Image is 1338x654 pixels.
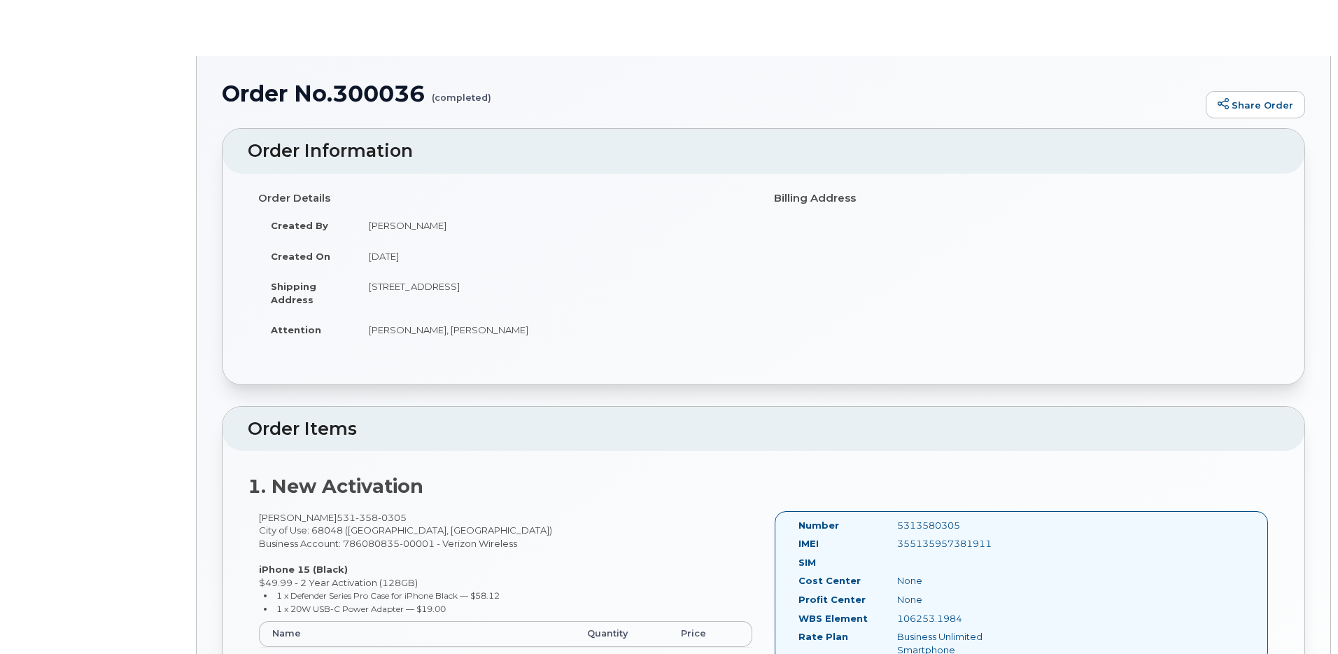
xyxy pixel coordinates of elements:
strong: iPhone 15 (Black) [259,564,348,575]
td: [PERSON_NAME], [PERSON_NAME] [356,314,753,345]
label: Profit Center [798,593,866,606]
span: 531 [337,512,407,523]
small: (completed) [432,81,491,103]
label: WBS Element [798,612,868,625]
td: [PERSON_NAME] [356,210,753,241]
div: None [887,593,1025,606]
th: Name [259,621,575,646]
h4: Order Details [258,193,753,204]
label: Number [798,519,839,532]
strong: Shipping Address [271,281,316,305]
h2: Order Items [248,419,1279,439]
div: 106253.1984 [887,612,1025,625]
th: Quantity [575,621,668,646]
div: None [887,574,1025,587]
h4: Billing Address [774,193,1269,204]
th: Price [668,621,752,646]
strong: 1. New Activation [248,475,423,498]
small: 1 x 20W USB-C Power Adapter — $19.00 [276,604,446,614]
span: 358 [355,512,378,523]
label: Rate Plan [798,630,848,643]
a: Share Order [1206,91,1305,119]
td: [DATE] [356,241,753,272]
label: Cost Center [798,574,861,587]
strong: Created On [271,251,330,262]
h2: Order Information [248,141,1279,161]
strong: Created By [271,220,328,231]
td: [STREET_ADDRESS] [356,271,753,314]
div: 355135957381911 [887,537,1025,550]
h1: Order No.300036 [222,81,1199,106]
strong: Attention [271,324,321,335]
label: IMEI [798,537,819,550]
span: 0305 [378,512,407,523]
small: 1 x Defender Series Pro Case for iPhone Black — $58.12 [276,590,500,601]
div: 5313580305 [887,519,1025,532]
label: SIM [798,556,816,569]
